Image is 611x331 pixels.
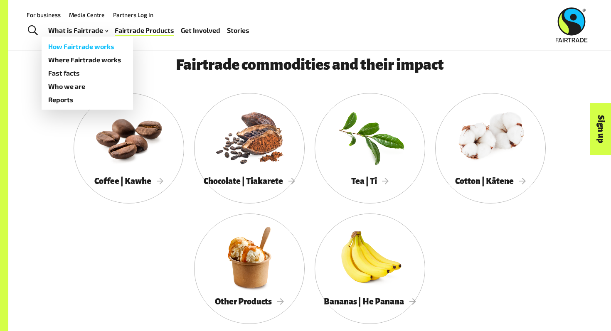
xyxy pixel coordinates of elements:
span: Other Products [215,297,284,306]
a: Bananas | He Panana [315,213,425,324]
h3: Fairtrade commodities and their impact [99,56,521,73]
a: Fast facts [42,66,133,80]
a: Toggle Search [22,20,43,41]
span: Tea | Tī [351,177,389,186]
span: Cotton | Kātene [455,177,526,186]
a: Who we are [42,80,133,93]
a: Fairtrade Products [115,25,174,37]
span: Coffee | Kawhe [94,177,163,186]
a: Other Products [194,213,305,324]
a: Reports [42,93,133,106]
a: Stories [227,25,249,37]
a: For business [27,11,61,18]
a: Partners Log In [113,11,153,18]
a: Cotton | Kātene [435,93,546,204]
a: What is Fairtrade [48,25,108,37]
a: Chocolate | Tiakarete [194,93,305,204]
a: Media Centre [69,11,105,18]
span: Chocolate | Tiakarete [204,177,295,186]
a: Where Fairtrade works [42,53,133,66]
img: Fairtrade Australia New Zealand logo [556,7,588,42]
a: Tea | Tī [315,93,425,204]
a: Coffee | Kawhe [74,93,184,204]
a: How Fairtrade works [42,40,133,53]
a: Get Involved [181,25,220,37]
span: Bananas | He Panana [324,297,416,306]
